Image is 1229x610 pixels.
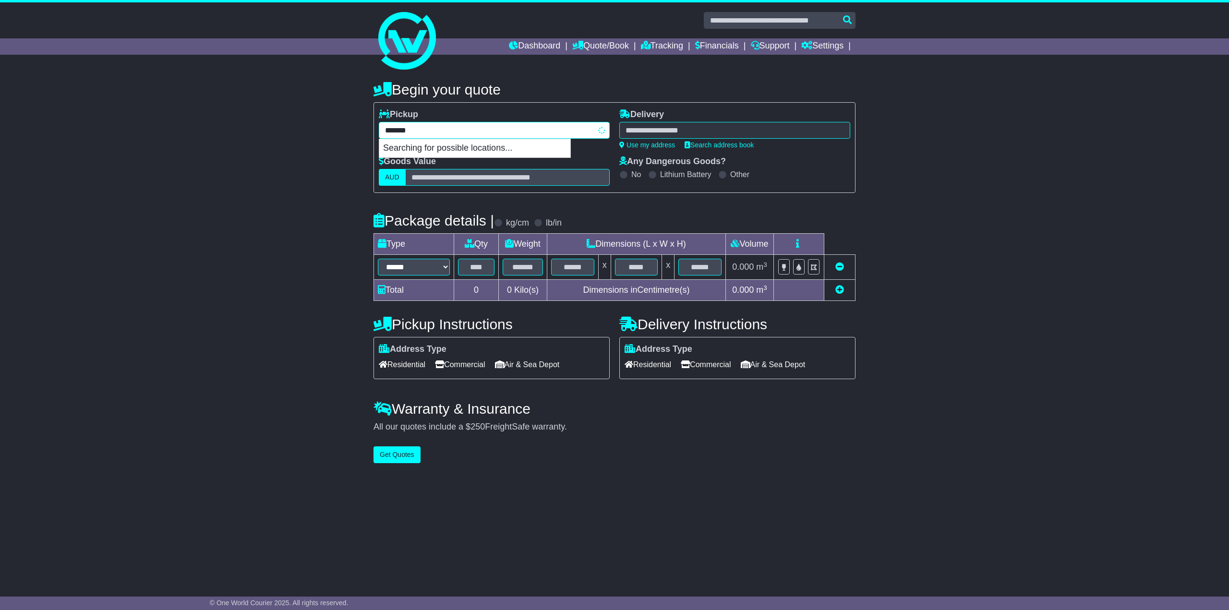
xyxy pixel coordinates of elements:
[379,109,418,120] label: Pickup
[499,234,547,255] td: Weight
[374,234,454,255] td: Type
[374,280,454,301] td: Total
[660,170,711,179] label: Lithium Battery
[732,262,754,272] span: 0.000
[763,261,767,268] sup: 3
[374,422,855,432] div: All our quotes include a $ FreightSafe warranty.
[506,218,529,228] label: kg/cm
[374,446,421,463] button: Get Quotes
[572,38,629,55] a: Quote/Book
[801,38,843,55] a: Settings
[470,422,485,431] span: 250
[598,255,611,280] td: x
[741,357,806,372] span: Air & Sea Depot
[763,284,767,291] sup: 3
[210,599,349,607] span: © One World Courier 2025. All rights reserved.
[756,285,767,295] span: m
[499,280,547,301] td: Kilo(s)
[454,234,499,255] td: Qty
[619,316,855,332] h4: Delivery Instructions
[435,357,485,372] span: Commercial
[509,38,560,55] a: Dashboard
[374,213,494,228] h4: Package details |
[625,357,671,372] span: Residential
[495,357,560,372] span: Air & Sea Depot
[730,170,749,179] label: Other
[751,38,790,55] a: Support
[374,401,855,417] h4: Warranty & Insurance
[379,139,570,157] p: Searching for possible locations...
[507,285,512,295] span: 0
[835,285,844,295] a: Add new item
[732,285,754,295] span: 0.000
[619,109,664,120] label: Delivery
[725,234,773,255] td: Volume
[685,141,754,149] a: Search address book
[631,170,641,179] label: No
[641,38,683,55] a: Tracking
[619,156,726,167] label: Any Dangerous Goods?
[546,218,562,228] label: lb/in
[681,357,731,372] span: Commercial
[756,262,767,272] span: m
[547,234,725,255] td: Dimensions (L x W x H)
[547,280,725,301] td: Dimensions in Centimetre(s)
[454,280,499,301] td: 0
[374,316,610,332] h4: Pickup Instructions
[835,262,844,272] a: Remove this item
[379,122,610,139] typeahead: Please provide city
[374,82,855,97] h4: Begin your quote
[379,169,406,186] label: AUD
[695,38,739,55] a: Financials
[379,357,425,372] span: Residential
[619,141,675,149] a: Use my address
[625,344,692,355] label: Address Type
[379,344,446,355] label: Address Type
[379,156,436,167] label: Goods Value
[662,255,675,280] td: x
